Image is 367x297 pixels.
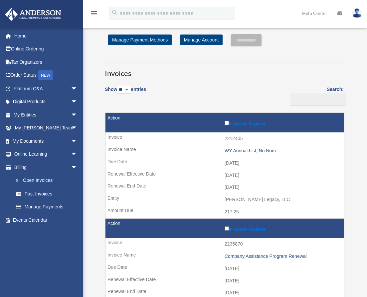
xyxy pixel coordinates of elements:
a: $Open Invoices [9,174,81,187]
div: NEW [38,70,53,80]
div: Company Assistance Program Renewal [225,254,340,259]
td: 2235870 [105,238,344,251]
a: My Documentsarrow_drop_down [5,134,88,148]
label: Search: [288,85,344,106]
span: arrow_drop_down [71,161,84,174]
a: Manage Payment Methods [108,35,172,45]
a: Online Ordering [5,42,88,56]
a: Past Invoices [9,187,84,200]
input: Include in Payment [225,226,229,231]
a: Manage Payments [9,200,84,214]
a: Events Calendar [5,213,88,227]
input: Include in Payment [225,121,229,125]
a: Home [5,29,88,42]
td: [DATE] [105,275,344,287]
label: Show entries [105,85,146,101]
input: Search: [290,93,346,106]
a: Billingarrow_drop_down [5,161,84,174]
span: arrow_drop_down [71,148,84,161]
a: Platinum Q&Aarrow_drop_down [5,82,88,95]
td: [DATE] [105,262,344,275]
select: Showentries [117,86,131,94]
a: My Entitiesarrow_drop_down [5,108,88,121]
img: User Pic [352,8,362,18]
a: Online Learningarrow_drop_down [5,148,88,161]
div: WY Annual List, No Nom [225,148,340,154]
h3: Invoices [105,62,344,79]
td: [PERSON_NAME] Legacy, LLC [105,193,344,206]
a: My [PERSON_NAME] Teamarrow_drop_down [5,121,88,135]
td: 2212405 [105,132,344,145]
a: Digital Productsarrow_drop_down [5,95,88,109]
img: Anderson Advisors Platinum Portal [3,8,63,21]
i: menu [90,9,98,17]
span: arrow_drop_down [71,121,84,135]
label: Include in Payment [225,119,340,126]
a: Tax Organizers [5,55,88,69]
span: arrow_drop_down [71,95,84,109]
span: arrow_drop_down [71,82,84,96]
a: menu [90,12,98,17]
td: [DATE] [105,157,344,170]
i: search [111,9,118,16]
td: [DATE] [105,169,344,182]
span: arrow_drop_down [71,108,84,122]
td: [DATE] [105,181,344,194]
label: Include in Payment [225,225,340,232]
td: 217.25 [105,206,344,218]
span: arrow_drop_down [71,134,84,148]
span: $ [20,177,23,185]
a: Order StatusNEW [5,69,88,82]
a: Manage Account [180,35,223,45]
